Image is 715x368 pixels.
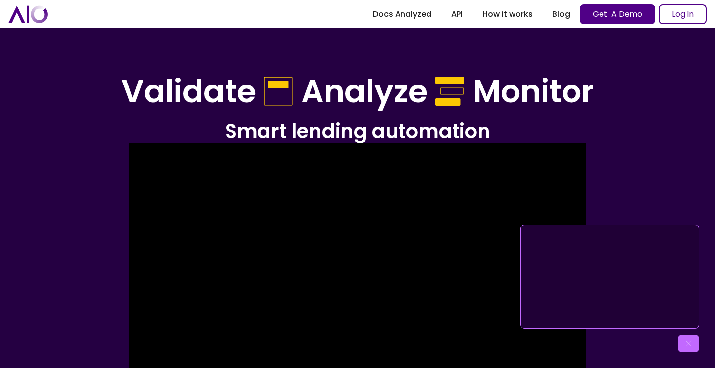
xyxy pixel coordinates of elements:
[8,5,48,23] a: home
[78,118,638,144] h2: Smart lending automation
[473,5,543,23] a: How it works
[580,4,655,24] a: Get A Demo
[121,73,256,111] h1: Validate
[301,73,428,111] h1: Analyze
[543,5,580,23] a: Blog
[363,5,441,23] a: Docs Analyzed
[659,4,707,24] a: Log In
[525,229,695,324] iframe: AIO - powering financial decision making
[441,5,473,23] a: API
[473,73,594,111] h1: Monitor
